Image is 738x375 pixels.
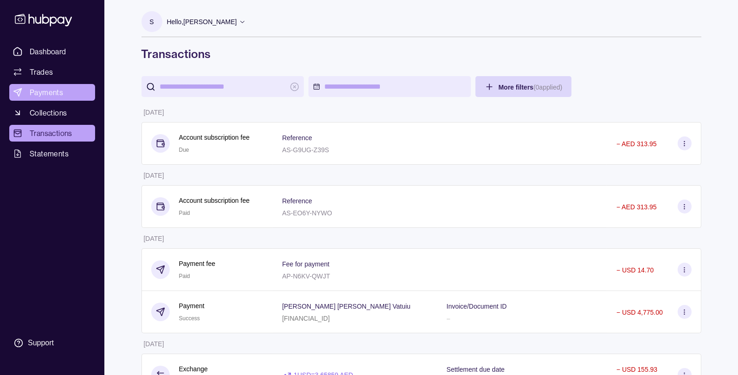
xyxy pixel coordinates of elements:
a: Trades [9,64,95,80]
p: AP-N6KV-QWJT [282,272,330,280]
span: Statements [30,148,69,159]
a: Payments [9,84,95,101]
span: Success [179,315,200,322]
p: Settlement due date [447,366,505,373]
p: Account subscription fee [179,132,250,142]
span: More filters [499,84,563,91]
p: [DATE] [144,340,164,348]
a: Dashboard [9,43,95,60]
p: ( 0 applied) [533,84,562,91]
p: – [447,315,450,322]
span: Trades [30,66,53,78]
a: Statements [9,145,95,162]
p: Reference [282,197,312,205]
p: − AED 313.95 [616,140,657,148]
span: Paid [179,210,190,216]
p: Exchange [179,364,208,374]
span: Transactions [30,128,72,139]
span: Payments [30,87,63,98]
p: − USD 155.93 [616,366,657,373]
span: Collections [30,107,67,118]
p: AS-G9UG-Z39S [282,146,329,154]
p: − USD 4,775.00 [616,309,663,316]
a: Transactions [9,125,95,142]
h1: Transactions [141,46,701,61]
p: Fee for payment [282,260,329,268]
span: Paid [179,273,190,279]
div: Support [28,338,54,348]
p: Reference [282,134,312,142]
p: Hello, [PERSON_NAME] [167,17,237,27]
p: [DATE] [144,109,164,116]
p: Invoice/Document ID [447,303,507,310]
p: [DATE] [144,235,164,242]
a: Support [9,333,95,353]
p: S [149,17,154,27]
p: − USD 14.70 [616,266,654,274]
p: − AED 313.95 [616,203,657,211]
p: [PERSON_NAME] [PERSON_NAME] Vatuiu [282,303,411,310]
span: Dashboard [30,46,66,57]
p: [DATE] [144,172,164,179]
p: Payment fee [179,259,216,269]
p: Account subscription fee [179,195,250,206]
a: Collections [9,104,95,121]
p: [FINANCIAL_ID] [282,315,330,322]
button: More filters(0applied) [475,76,572,97]
input: search [160,76,285,97]
p: AS-EO6Y-NYWO [282,209,332,217]
span: Due [179,147,189,153]
p: Payment [179,301,205,311]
